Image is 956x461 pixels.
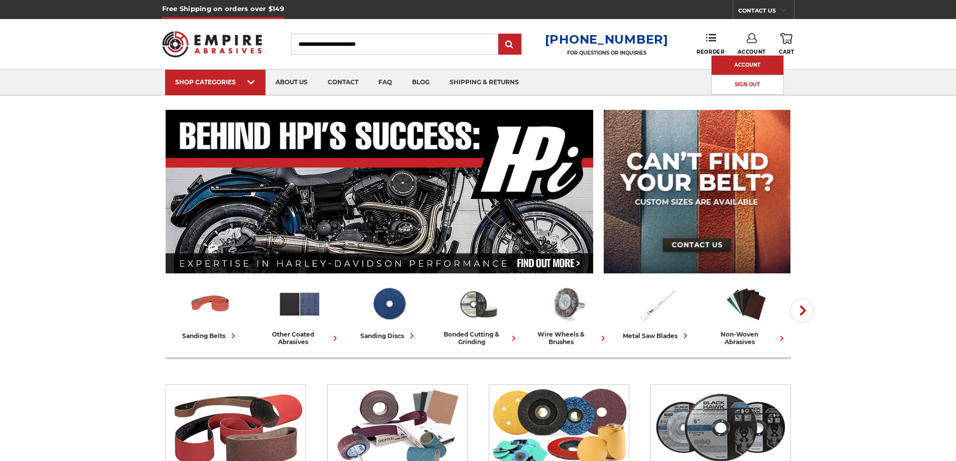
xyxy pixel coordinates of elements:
[265,70,318,95] a: about us
[604,110,790,273] img: promo banner for custom belts.
[545,32,668,47] a: [PHONE_NUMBER]
[545,50,668,56] p: FOR QUESTIONS OR INQUIRIES
[712,75,783,95] a: Sign Out
[623,331,691,341] div: metal saw blades
[456,282,500,326] img: Bonded Cutting & Grinding
[278,282,322,326] img: Other Coated Abrasives
[545,282,590,326] img: Wire Wheels & Brushes
[259,331,340,346] div: other coated abrasives
[790,298,814,323] button: Next
[779,49,794,55] span: Cart
[360,331,417,341] div: sanding discs
[738,49,766,55] span: Account
[182,331,238,341] div: sanding belts
[706,282,787,346] a: non-woven abrasives
[697,33,724,55] a: Reorder
[738,5,794,19] a: CONTACT US
[170,282,251,341] a: sanding belts
[527,282,608,346] a: wire wheels & brushes
[166,110,594,273] img: Banner for an interview featuring Horsepower Inc who makes Harley performance upgrades featured o...
[724,282,768,326] img: Non-woven Abrasives
[635,282,679,326] img: Metal Saw Blades
[259,282,340,346] a: other coated abrasives
[367,282,411,326] img: Sanding Discs
[162,25,262,64] img: Empire Abrasives
[318,70,368,95] a: contact
[348,282,430,341] a: sanding discs
[438,282,519,346] a: bonded cutting & grinding
[706,331,787,346] div: non-woven abrasives
[712,56,783,75] a: Account
[188,282,232,326] img: Sanding Belts
[616,282,698,341] a: metal saw blades
[402,70,440,95] a: blog
[500,35,520,55] input: Submit
[175,78,255,86] div: SHOP CATEGORIES
[779,33,794,55] a: Cart
[440,70,529,95] a: shipping & returns
[697,49,724,55] span: Reorder
[527,331,608,346] div: wire wheels & brushes
[368,70,402,95] a: faq
[438,331,519,346] div: bonded cutting & grinding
